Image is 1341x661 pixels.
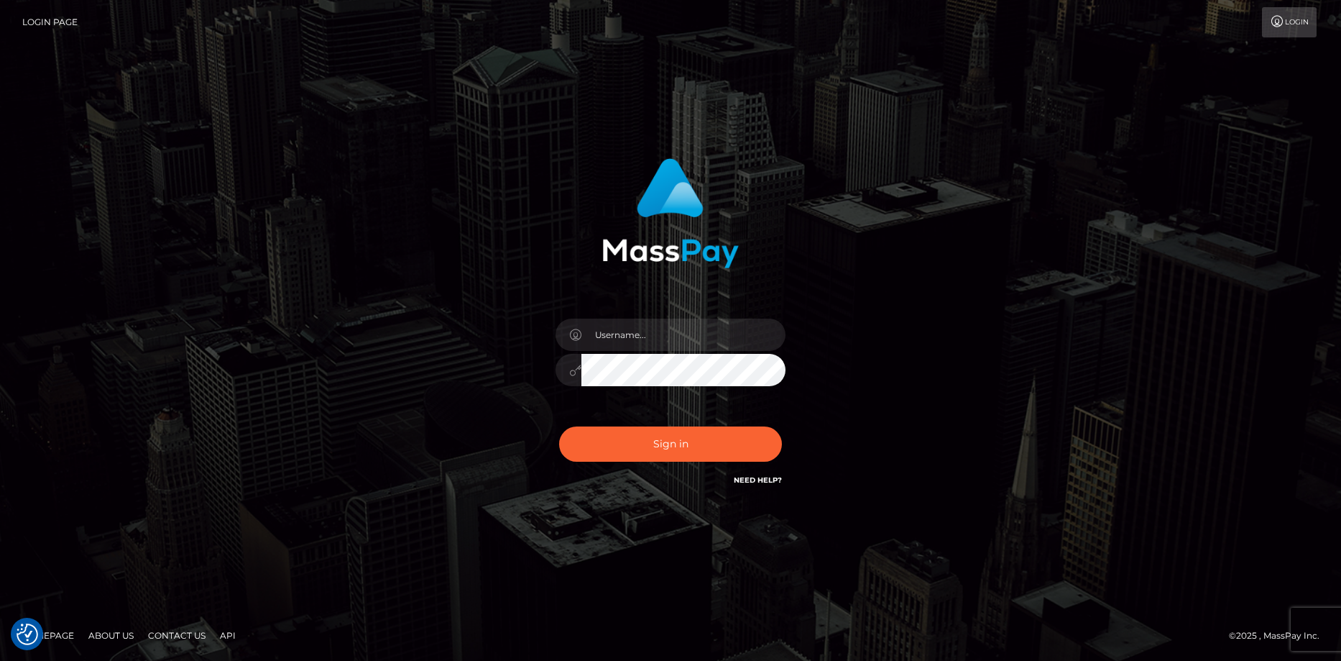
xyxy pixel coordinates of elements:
[214,624,241,647] a: API
[1229,628,1330,644] div: © 2025 , MassPay Inc.
[17,624,38,645] button: Consent Preferences
[1262,7,1317,37] a: Login
[581,319,785,351] input: Username...
[602,158,739,268] img: MassPay Login
[16,624,80,647] a: Homepage
[559,427,782,462] button: Sign in
[83,624,139,647] a: About Us
[22,7,78,37] a: Login Page
[734,475,782,485] a: Need Help?
[142,624,211,647] a: Contact Us
[17,624,38,645] img: Revisit consent button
